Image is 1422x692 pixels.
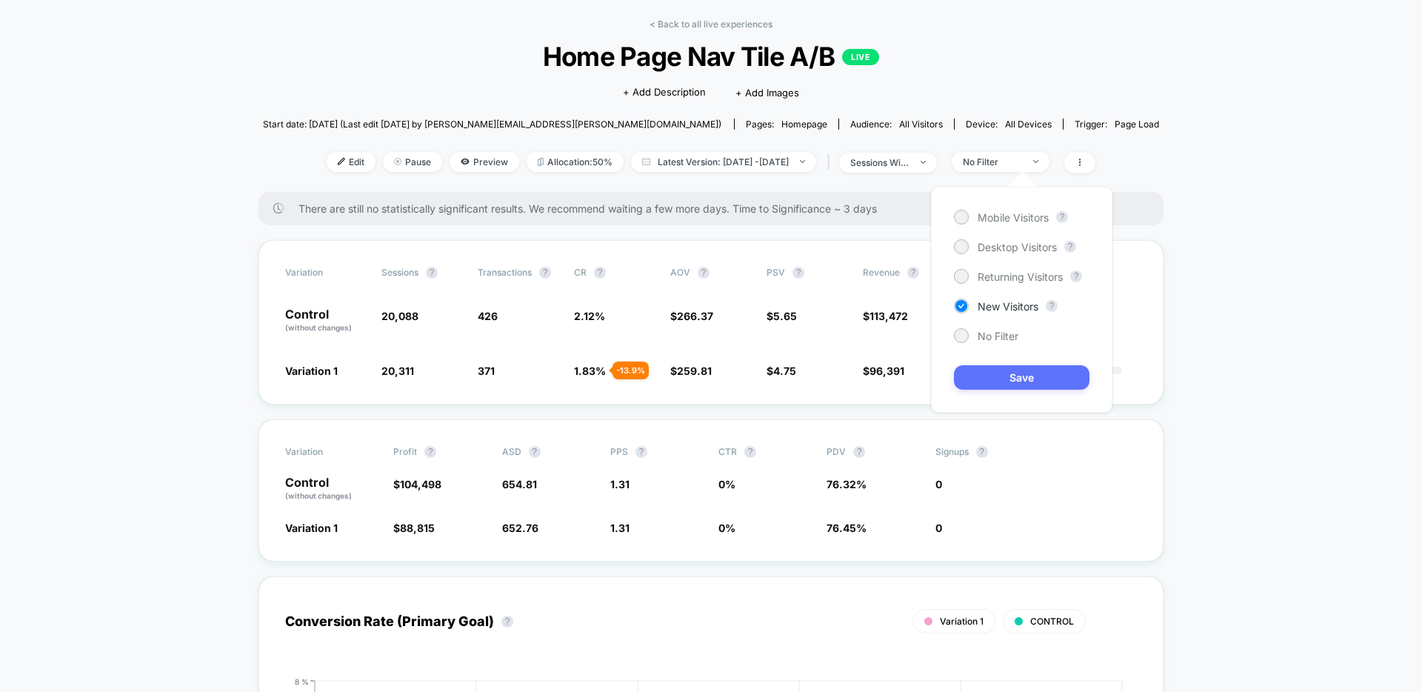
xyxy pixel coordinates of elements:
span: 20,311 [381,365,414,377]
span: $ [767,310,797,322]
span: $ [393,478,441,490]
img: calendar [642,158,650,165]
button: ? [976,446,988,458]
span: all devices [1005,119,1052,130]
span: 1.83 % [574,365,606,377]
span: PPS [610,446,628,457]
span: 371 [478,365,495,377]
span: 0 [935,522,942,534]
span: ASD [502,446,521,457]
span: CTR [718,446,737,457]
span: Start date: [DATE] (Last edit [DATE] by [PERSON_NAME][EMAIL_ADDRESS][PERSON_NAME][DOMAIN_NAME]) [263,119,721,130]
span: PSV [767,267,785,278]
span: Variation 1 [285,522,338,534]
button: ? [792,267,804,279]
div: Audience: [850,119,943,130]
span: CR [574,267,587,278]
button: ? [1070,270,1082,282]
span: Latest Version: [DATE] - [DATE] [631,152,816,172]
button: ? [424,446,436,458]
span: 266.37 [677,310,713,322]
button: ? [1046,300,1058,312]
img: rebalance [538,158,544,166]
span: $ [670,310,713,322]
div: sessions with impression [850,157,909,168]
span: 76.45 % [827,522,867,534]
a: < Back to all live experiences [650,19,772,30]
div: Trigger: [1075,119,1159,130]
div: Pages: [746,119,827,130]
button: ? [539,267,551,279]
span: $ [393,522,435,534]
button: ? [529,446,541,458]
span: 652.76 [502,522,538,534]
span: Edit [327,152,375,172]
span: PDV [827,446,846,457]
span: 259.81 [677,365,712,377]
span: All Visitors [899,119,943,130]
span: Sessions [381,267,418,278]
span: No Filter [978,330,1018,342]
span: Mobile Visitors [978,211,1049,224]
span: 88,815 [400,522,435,534]
span: 113,472 [869,310,908,322]
span: $ [863,365,904,377]
span: 5.65 [773,310,797,322]
p: LIVE [842,49,879,65]
img: end [800,160,805,163]
img: end [394,158,401,165]
span: | [824,152,839,173]
span: Variation 1 [940,616,984,627]
div: No Filter [963,156,1022,167]
span: Device: [954,119,1063,130]
span: $ [767,365,796,377]
span: 2.12 % [574,310,605,322]
span: 0 [935,478,942,490]
span: 0 % [718,478,735,490]
img: end [921,161,926,164]
span: $ [670,365,712,377]
tspan: 8 % [295,676,309,685]
button: ? [1064,241,1076,253]
span: Signups [935,446,969,457]
span: Revenue [863,267,900,278]
span: + Add Description [623,85,706,100]
button: ? [594,267,606,279]
span: (without changes) [285,491,352,500]
button: ? [426,267,438,279]
span: AOV [670,267,690,278]
img: end [1033,160,1038,163]
button: ? [698,267,710,279]
span: Desktop Visitors [978,241,1057,253]
span: Variation [285,267,367,279]
span: Allocation: 50% [527,152,624,172]
button: ? [853,446,865,458]
div: - 13.9 % [612,362,649,379]
p: Control [285,308,367,333]
span: 20,088 [381,310,418,322]
span: 76.32 % [827,478,867,490]
button: ? [635,446,647,458]
span: Transactions [478,267,532,278]
span: $ [863,310,908,322]
span: Variation [285,446,367,458]
span: 104,498 [400,478,441,490]
span: There are still no statistically significant results. We recommend waiting a few more days . Time... [298,202,1134,215]
span: New Visitors [978,300,1038,313]
span: + Add Images [735,87,799,99]
span: Preview [450,152,519,172]
span: 4.75 [773,365,796,377]
span: Profit [393,446,417,457]
span: CONTROL [1030,616,1074,627]
button: ? [1056,211,1068,223]
button: ? [744,446,756,458]
p: Control [285,476,378,502]
span: Home Page Nav Tile A/B [307,41,1114,72]
span: Page Load [1115,119,1159,130]
span: Pause [383,152,442,172]
span: 1.31 [610,478,630,490]
button: ? [501,616,513,628]
img: edit [338,158,345,165]
span: 426 [478,310,498,322]
span: Returning Visitors [978,270,1063,283]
